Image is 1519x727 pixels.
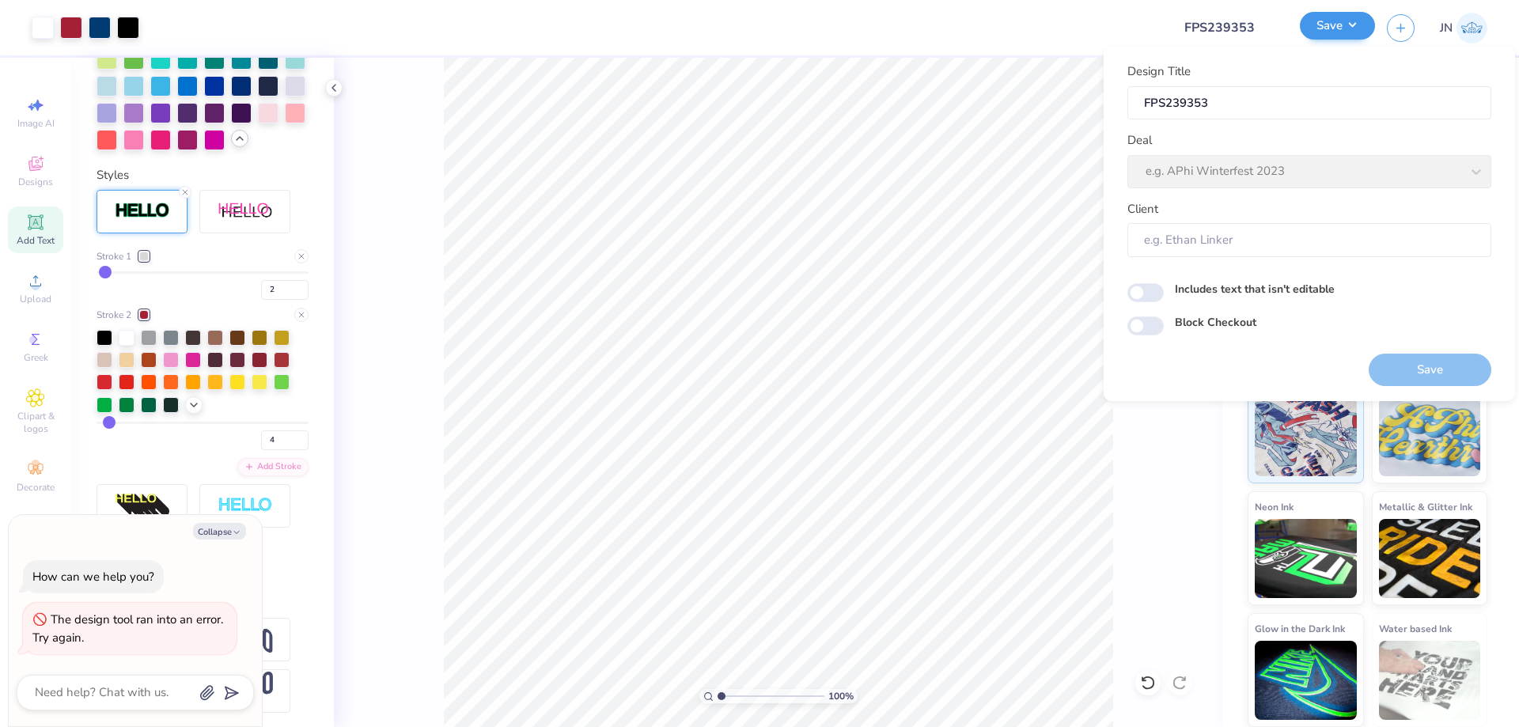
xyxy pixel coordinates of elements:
[20,293,51,305] span: Upload
[1127,223,1491,257] input: e.g. Ethan Linker
[1175,281,1335,297] label: Includes text that isn't editable
[17,481,55,494] span: Decorate
[1300,12,1375,40] button: Save
[1440,19,1453,37] span: JN
[1255,498,1294,515] span: Neon Ink
[97,249,131,263] span: Stroke 1
[1379,498,1472,515] span: Metallic & Glitter Ink
[1379,620,1452,637] span: Water based Ink
[115,493,170,518] img: 3d Illusion
[237,458,309,476] div: Add Stroke
[17,234,55,247] span: Add Text
[1255,519,1357,598] img: Neon Ink
[193,523,246,540] button: Collapse
[828,689,854,703] span: 100 %
[1255,641,1357,720] img: Glow in the Dark Ink
[115,202,170,220] img: Stroke
[1255,397,1357,476] img: Standard
[218,202,273,222] img: Shadow
[32,569,154,585] div: How can we help you?
[1172,12,1288,44] input: Untitled Design
[1255,620,1345,637] span: Glow in the Dark Ink
[97,308,131,322] span: Stroke 2
[1456,13,1487,44] img: Jacky Noya
[32,612,223,646] div: The design tool ran into an error. Try again.
[8,410,63,435] span: Clipart & logos
[97,166,309,184] div: Styles
[17,117,55,130] span: Image AI
[1127,62,1191,81] label: Design Title
[1379,519,1481,598] img: Metallic & Glitter Ink
[1175,314,1256,331] label: Block Checkout
[1127,200,1158,218] label: Client
[1127,131,1152,150] label: Deal
[18,176,53,188] span: Designs
[1440,13,1487,44] a: JN
[24,351,48,364] span: Greek
[1379,641,1481,720] img: Water based Ink
[1379,397,1481,476] img: Puff Ink
[218,497,273,515] img: Negative Space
